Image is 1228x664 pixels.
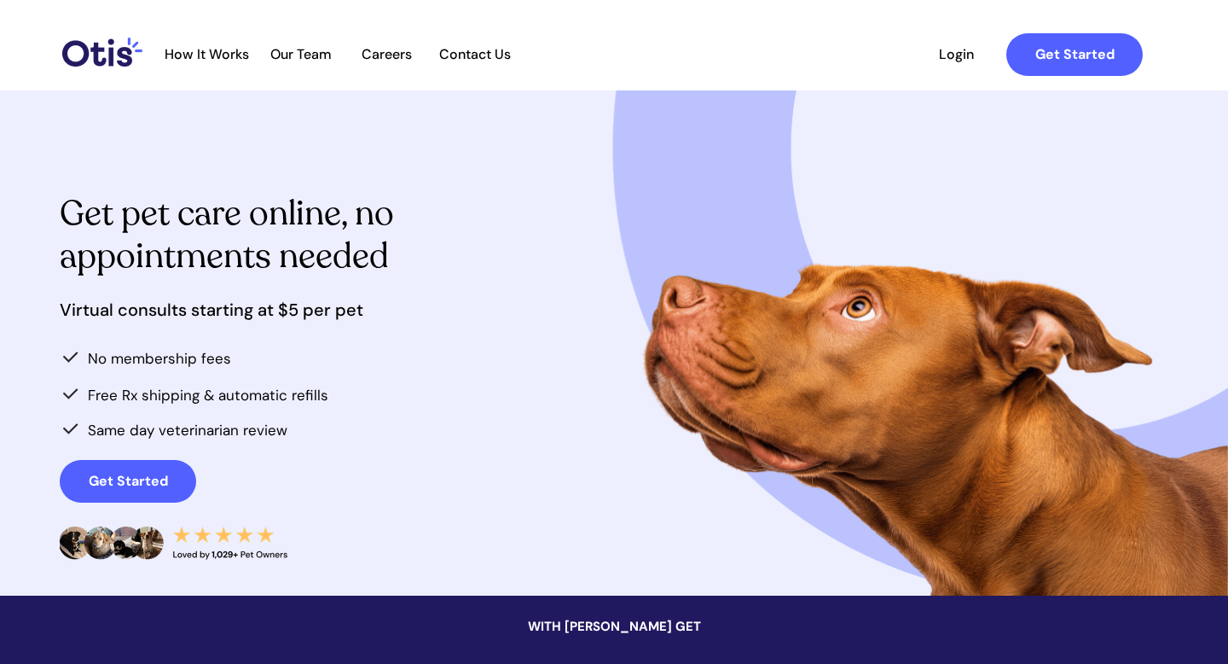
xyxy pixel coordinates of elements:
[60,299,363,321] span: Virtual consults starting at $5 per pet
[430,46,519,63] a: Contact Us
[60,460,196,503] a: Get Started
[917,46,995,62] span: Login
[345,46,428,63] a: Careers
[60,190,394,279] span: Get pet care online, no appointments needed
[1035,45,1115,63] strong: Get Started
[917,33,995,76] a: Login
[430,46,519,62] span: Contact Us
[89,472,168,490] strong: Get Started
[88,349,231,368] span: No membership fees
[156,46,258,63] a: How It Works
[345,46,428,62] span: Careers
[156,46,258,62] span: How It Works
[528,618,701,635] span: WITH [PERSON_NAME] GET
[88,421,287,440] span: Same day veterinarian review
[259,46,343,63] a: Our Team
[88,386,328,405] span: Free Rx shipping & automatic refills
[1006,33,1143,76] a: Get Started
[259,46,343,62] span: Our Team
